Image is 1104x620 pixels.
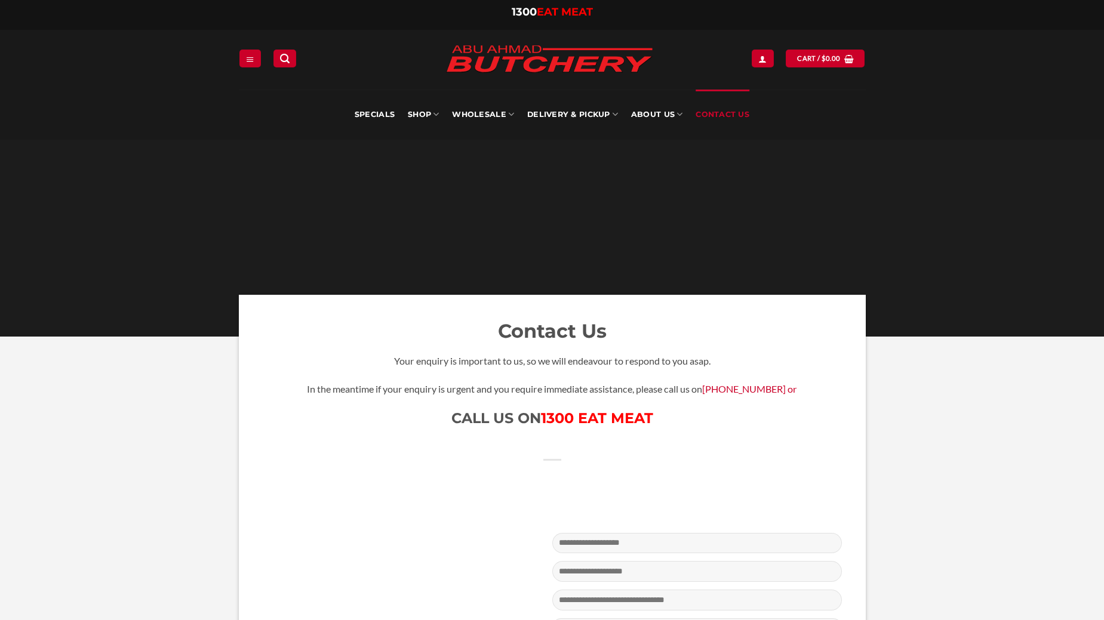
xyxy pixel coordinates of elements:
[696,90,749,140] a: Contact Us
[702,383,797,394] a: [PHONE_NUMBER] or
[631,90,682,140] a: About Us
[537,5,593,18] span: EAT MEAT
[822,54,841,62] bdi: 0.00
[786,50,865,67] a: View cart
[263,319,842,344] h2: Contact Us
[752,50,773,67] a: Login
[797,53,840,64] span: Cart /
[273,50,296,67] a: Search
[452,90,514,140] a: Wholesale
[512,5,537,18] span: 1300
[527,90,618,140] a: Delivery & Pickup
[239,50,261,67] a: Menu
[408,90,439,140] a: SHOP
[512,5,593,18] a: 1300EAT MEAT
[263,353,842,369] p: Your enquiry is important to us, so we will endeavour to respond to you asap.
[263,381,842,397] p: In the meantime if your enquiry is urgent and you require immediate assistance, please call us on
[541,409,653,427] a: 1300 EAT MEAT
[822,53,826,64] span: $
[263,409,842,427] h1: CALL US ON
[436,37,663,82] img: Abu Ahmad Butchery
[355,90,395,140] a: Specials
